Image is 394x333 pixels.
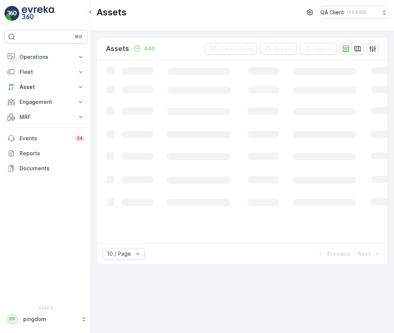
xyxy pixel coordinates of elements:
[106,43,129,54] p: Assets
[5,109,87,124] button: MRF
[20,98,72,106] p: Engagement
[96,6,126,18] p: Assets
[315,45,332,52] p: Import
[20,53,72,61] p: Operations
[20,113,72,121] p: MRF
[357,249,382,258] button: Next
[320,6,388,19] button: QA Client(+03:00)
[5,311,87,327] button: PPpingdom
[260,43,297,55] button: Export
[20,150,84,157] p: Reports
[5,79,87,94] button: Asset
[5,161,87,176] a: Documents
[220,45,253,52] p: Clear Filters
[5,64,87,79] button: Fleet
[5,94,87,109] button: Engagement
[300,43,337,55] button: Import
[20,83,72,91] p: Asset
[5,305,87,310] span: v 1.52.2
[5,49,87,64] button: Operations
[320,9,344,16] p: QA Client
[20,135,71,142] p: Events
[77,135,83,141] p: 34
[75,34,82,40] p: ⌘B
[275,45,292,52] p: Export
[327,250,350,258] p: Previous
[144,45,155,52] p: Add
[205,43,257,55] button: Clear Filters
[20,165,84,172] p: Documents
[6,313,18,325] div: PP
[5,6,20,21] img: logo
[347,9,366,15] p: ( +03:00 )
[131,44,158,53] button: Add
[20,68,72,76] p: Fleet
[22,6,54,21] img: logo_light-DOdMpM7g.png
[358,250,370,258] p: Next
[316,249,351,258] button: Previous
[5,131,87,146] a: Events34
[5,146,87,161] a: Reports
[23,315,77,323] p: pingdom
